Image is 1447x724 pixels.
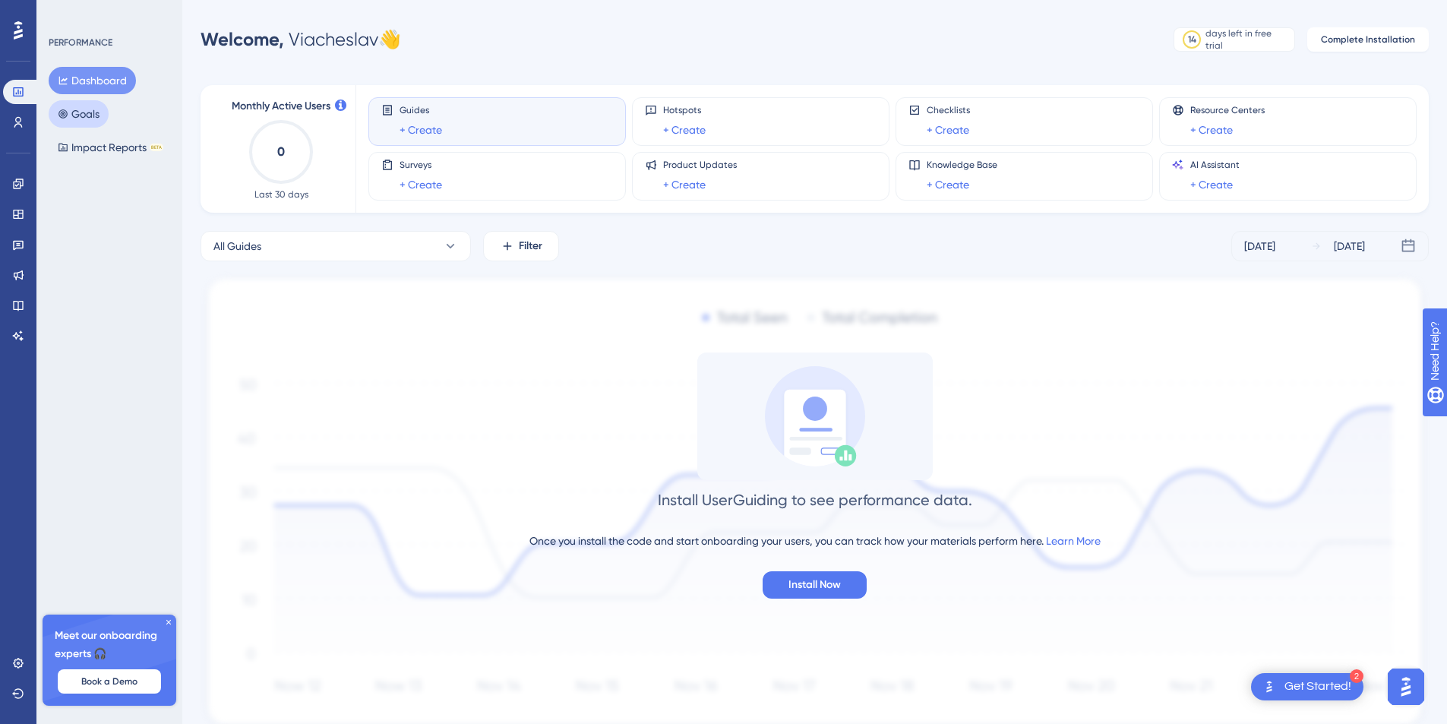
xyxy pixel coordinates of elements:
[1251,673,1363,700] div: Open Get Started! checklist, remaining modules: 2
[927,104,970,116] span: Checklists
[927,175,969,194] a: + Create
[150,144,163,151] div: BETA
[201,231,471,261] button: All Guides
[201,28,284,50] span: Welcome,
[400,104,442,116] span: Guides
[36,4,95,22] span: Need Help?
[1188,33,1196,46] div: 14
[658,489,972,511] div: Install UserGuiding to see performance data.
[1190,159,1240,171] span: AI Assistant
[529,532,1101,550] div: Once you install the code and start onboarding your users, you can track how your materials perfo...
[927,121,969,139] a: + Create
[400,175,442,194] a: + Create
[663,175,706,194] a: + Create
[400,159,442,171] span: Surveys
[277,144,285,159] text: 0
[483,231,559,261] button: Filter
[1190,104,1265,116] span: Resource Centers
[519,237,542,255] span: Filter
[213,237,261,255] span: All Guides
[254,188,308,201] span: Last 30 days
[927,159,997,171] span: Knowledge Base
[1260,678,1278,696] img: launcher-image-alternative-text
[1046,535,1101,547] a: Learn More
[663,121,706,139] a: + Create
[49,36,112,49] div: PERFORMANCE
[1350,669,1363,683] div: 2
[1307,27,1429,52] button: Complete Installation
[49,100,109,128] button: Goals
[201,27,401,52] div: Viacheslav 👋
[49,134,172,161] button: Impact ReportsBETA
[81,675,137,688] span: Book a Demo
[788,576,841,594] span: Install Now
[1284,678,1351,695] div: Get Started!
[1321,33,1415,46] span: Complete Installation
[663,104,706,116] span: Hotspots
[1190,175,1233,194] a: + Create
[58,669,161,694] button: Book a Demo
[1190,121,1233,139] a: + Create
[1205,27,1290,52] div: days left in free trial
[1244,237,1275,255] div: [DATE]
[763,571,867,599] button: Install Now
[663,159,737,171] span: Product Updates
[55,627,164,663] span: Meet our onboarding experts 🎧
[1383,664,1429,710] iframe: UserGuiding AI Assistant Launcher
[232,97,330,115] span: Monthly Active Users
[1334,237,1365,255] div: [DATE]
[49,67,136,94] button: Dashboard
[400,121,442,139] a: + Create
